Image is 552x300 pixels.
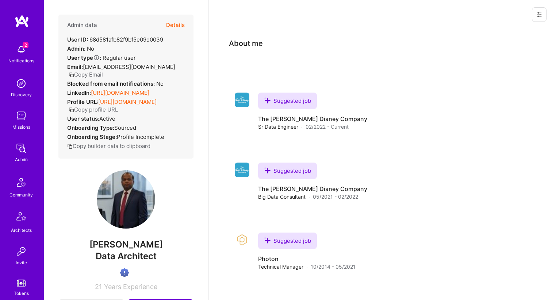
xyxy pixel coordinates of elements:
[264,237,271,243] i: icon SuggestedTeams
[14,141,28,156] img: admin teamwork
[67,98,98,105] strong: Profile URL:
[95,283,102,291] span: 21
[258,233,317,249] div: Suggested job
[67,63,83,70] strong: Email:
[15,156,28,163] div: Admin
[114,124,136,131] span: sourced
[67,80,164,87] div: No
[235,163,249,177] img: Company logo
[258,163,317,179] div: Suggested job
[98,98,157,105] a: [URL][DOMAIN_NAME]
[83,63,175,70] span: [EMAIL_ADDRESS][DOMAIN_NAME]
[67,22,97,28] h4: Admin data
[67,133,117,140] strong: Onboarding Stage:
[166,15,185,36] button: Details
[258,93,317,109] div: Suggested job
[12,174,30,191] img: Community
[264,167,271,174] i: icon SuggestedTeams
[99,115,115,122] span: Active
[258,255,356,263] h4: Photon
[235,233,249,247] img: Company logo
[12,209,30,226] img: Architects
[67,36,163,43] div: 68d581afb82f9bf5e09d0039
[14,42,28,57] img: bell
[67,144,73,149] i: icon Copy
[69,106,118,113] button: Copy profile URL
[17,280,26,287] img: tokens
[301,123,303,130] span: ·
[67,142,150,150] button: Copy builder data to clipboard
[258,185,367,193] h4: The [PERSON_NAME] Disney Company
[15,15,29,28] img: logo
[258,193,306,200] span: Big Data Consultant
[67,45,94,52] div: No
[311,263,356,270] span: 10/2014 - 05/2021
[9,191,33,199] div: Community
[69,107,74,113] i: icon Copy
[313,193,358,200] span: 05/2021 - 02/2022
[258,123,298,130] span: Sr Data Engineer
[97,170,155,229] img: User Avatar
[67,89,91,96] strong: LinkedIn:
[12,123,30,131] div: Missions
[235,93,249,107] img: Company logo
[69,72,74,78] i: icon Copy
[8,57,34,65] div: Notifications
[91,89,149,96] a: [URL][DOMAIN_NAME]
[14,244,28,259] img: Invite
[67,54,136,62] div: Regular user
[117,133,164,140] span: Profile Incomplete
[67,45,85,52] strong: Admin:
[120,268,129,277] img: High Potential User
[229,38,263,49] div: About me
[23,42,28,48] span: 2
[306,123,349,130] span: 02/2022 - Current
[93,54,100,61] i: Help
[264,97,271,104] i: icon SuggestedTeams
[67,36,88,43] strong: User ID:
[67,54,101,61] strong: User type :
[11,91,32,98] div: Discovery
[104,283,157,291] span: Years Experience
[258,263,303,270] span: Technical Manager
[16,259,27,266] div: Invite
[14,109,28,123] img: teamwork
[308,193,310,200] span: ·
[67,80,156,87] strong: Blocked from email notifications:
[58,239,193,250] span: [PERSON_NAME]
[69,71,103,78] button: Copy Email
[11,226,32,234] div: Architects
[14,289,29,297] div: Tokens
[14,76,28,91] img: discovery
[67,115,99,122] strong: User status:
[306,263,308,270] span: ·
[96,251,157,261] span: Data Architect
[67,124,114,131] strong: Onboarding Type:
[258,115,367,123] h4: The [PERSON_NAME] Disney Company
